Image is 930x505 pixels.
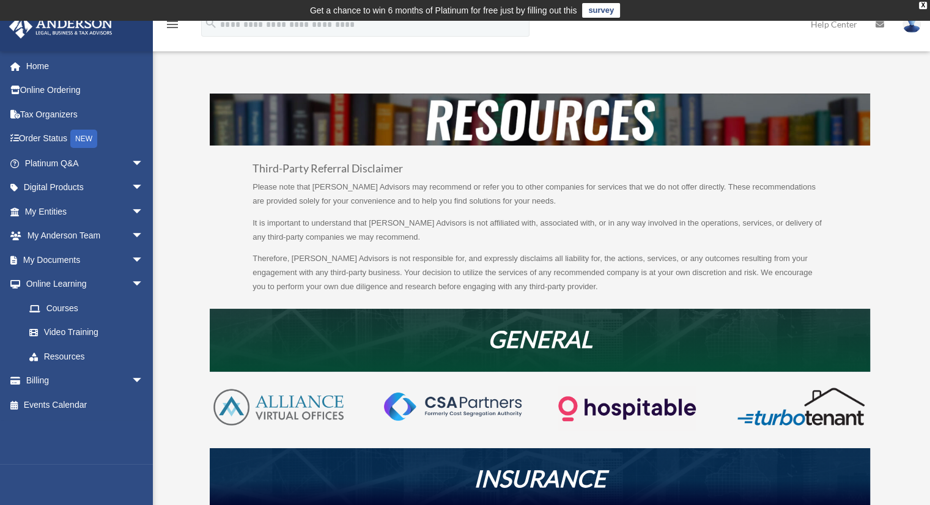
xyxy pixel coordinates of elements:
p: It is important to understand that [PERSON_NAME] Advisors is not affiliated with, associated with... [253,216,827,253]
a: Resources [17,344,156,369]
span: arrow_drop_down [131,369,156,394]
a: menu [165,21,180,32]
a: Billingarrow_drop_down [9,369,162,393]
img: Anderson Advisors Platinum Portal [6,15,116,39]
a: My Entitiesarrow_drop_down [9,199,162,224]
a: survey [582,3,620,18]
a: Video Training [17,320,162,345]
span: arrow_drop_down [131,151,156,176]
div: NEW [70,130,97,148]
a: Online Ordering [9,78,162,103]
a: My Documentsarrow_drop_down [9,248,162,272]
p: Therefore, [PERSON_NAME] Advisors is not responsible for, and expressly disclaims all liability f... [253,252,827,293]
a: Digital Productsarrow_drop_down [9,175,162,200]
div: close [919,2,927,9]
img: turbotenant [732,386,869,427]
div: Get a chance to win 6 months of Platinum for free just by filling out this [310,3,577,18]
a: Platinum Q&Aarrow_drop_down [9,151,162,175]
i: menu [165,17,180,32]
span: arrow_drop_down [131,272,156,297]
img: User Pic [902,15,921,33]
em: INSURANCE [474,464,606,492]
h3: Third-Party Referral Disclaimer [253,163,827,180]
img: resources-header [210,94,870,145]
em: GENERAL [488,325,592,353]
span: arrow_drop_down [131,224,156,249]
img: AVO-logo-1-color [210,386,347,428]
span: arrow_drop_down [131,175,156,201]
i: search [204,17,218,30]
a: Home [9,54,162,78]
img: Logo-transparent-dark [558,386,696,431]
p: Please note that [PERSON_NAME] Advisors may recommend or refer you to other companies for service... [253,180,827,216]
a: Order StatusNEW [9,127,162,152]
a: Events Calendar [9,393,162,417]
a: My Anderson Teamarrow_drop_down [9,224,162,248]
a: Online Learningarrow_drop_down [9,272,162,297]
a: Tax Organizers [9,102,162,127]
a: Courses [17,296,162,320]
img: CSA-partners-Formerly-Cost-Segregation-Authority [384,393,522,421]
span: arrow_drop_down [131,248,156,273]
span: arrow_drop_down [131,199,156,224]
